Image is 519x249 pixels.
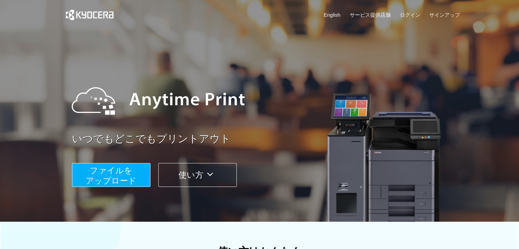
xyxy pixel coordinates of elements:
[324,11,341,18] a: English
[350,11,391,18] a: サービス提供店舗
[429,11,460,18] a: サインアップ
[72,132,464,146] a: いつでもどこでもプリントアウト
[158,163,237,187] button: 使い方
[72,163,150,187] button: ファイルを​​アップロード
[86,166,136,185] span: ファイルを ​​アップロード
[400,11,420,18] a: ログイン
